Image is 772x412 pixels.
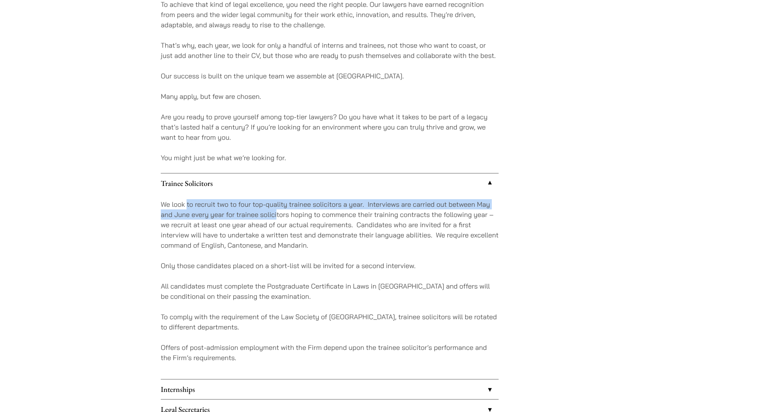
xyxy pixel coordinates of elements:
p: You might just be what we’re looking for. [161,153,499,163]
p: Many apply, but few are chosen. [161,91,499,101]
a: Trainee Solicitors [161,173,499,193]
p: Are you ready to prove yourself among top-tier lawyers? Do you have what it takes to be part of a... [161,112,499,142]
p: We look to recruit two to four top-quality trainee solicitors a year. Interviews are carried out ... [161,199,499,250]
p: Only those candidates placed on a short-list will be invited for a second interview. [161,261,499,271]
p: Our success is built on the unique team we assemble at [GEOGRAPHIC_DATA]. [161,71,499,81]
div: Trainee Solicitors [161,193,499,379]
p: All candidates must complete the Postgraduate Certificate in Laws in [GEOGRAPHIC_DATA] and offers... [161,281,499,301]
p: Offers of post-admission employment with the Firm depend upon the trainee solicitor’s performance... [161,342,499,363]
a: Internships [161,379,499,399]
p: To comply with the requirement of the Law Society of [GEOGRAPHIC_DATA], trainee solicitors will b... [161,312,499,332]
p: That’s why, each year, we look for only a handful of interns and trainees, not those who want to ... [161,40,499,61]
